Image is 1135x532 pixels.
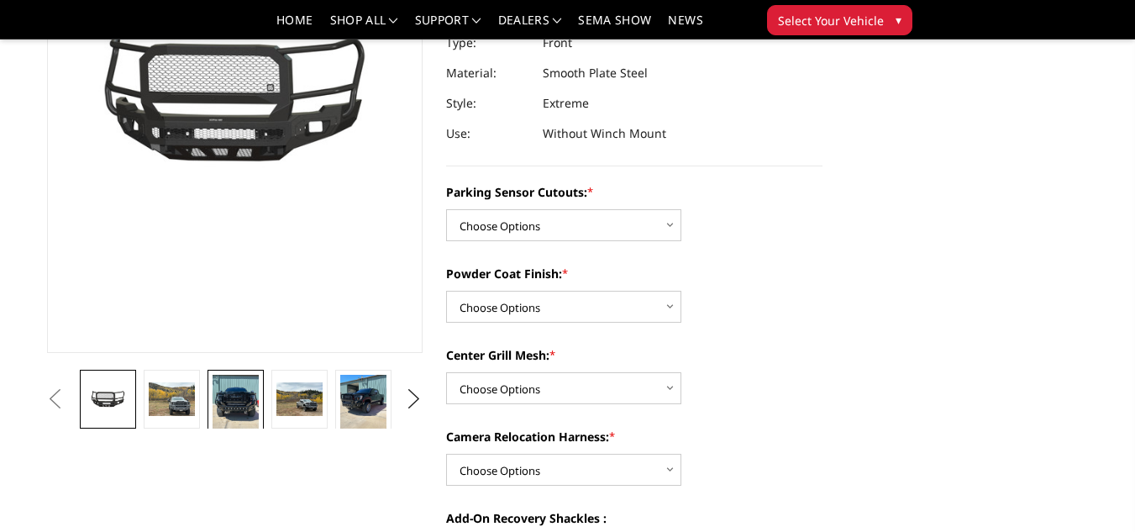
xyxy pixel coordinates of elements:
[446,58,530,88] dt: Material:
[402,387,427,412] button: Next
[578,14,651,39] a: SEMA Show
[43,387,68,412] button: Previous
[1051,451,1135,532] iframe: Chat Widget
[446,119,530,149] dt: Use:
[330,14,398,39] a: shop all
[213,375,258,435] img: 2024-2025 GMC 2500-3500 - Freedom Series - Extreme Front Bumper
[896,11,901,29] span: ▾
[668,14,702,39] a: News
[446,28,530,58] dt: Type:
[415,14,481,39] a: Support
[446,183,822,201] label: Parking Sensor Cutouts:
[149,382,194,417] img: 2024-2025 GMC 2500-3500 - Freedom Series - Extreme Front Bumper
[446,428,822,445] label: Camera Relocation Harness:
[276,14,313,39] a: Home
[340,375,386,435] img: 2024-2025 GMC 2500-3500 - Freedom Series - Extreme Front Bumper
[446,88,530,119] dt: Style:
[767,5,912,35] button: Select Your Vehicle
[498,14,562,39] a: Dealers
[778,12,884,29] span: Select Your Vehicle
[446,265,822,282] label: Powder Coat Finish:
[446,509,822,527] label: Add-On Recovery Shackles :
[543,58,648,88] dd: Smooth Plate Steel
[276,382,322,417] img: 2024-2025 GMC 2500-3500 - Freedom Series - Extreme Front Bumper
[543,28,572,58] dd: Front
[446,346,822,364] label: Center Grill Mesh:
[543,119,666,149] dd: Without Winch Mount
[543,88,589,119] dd: Extreme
